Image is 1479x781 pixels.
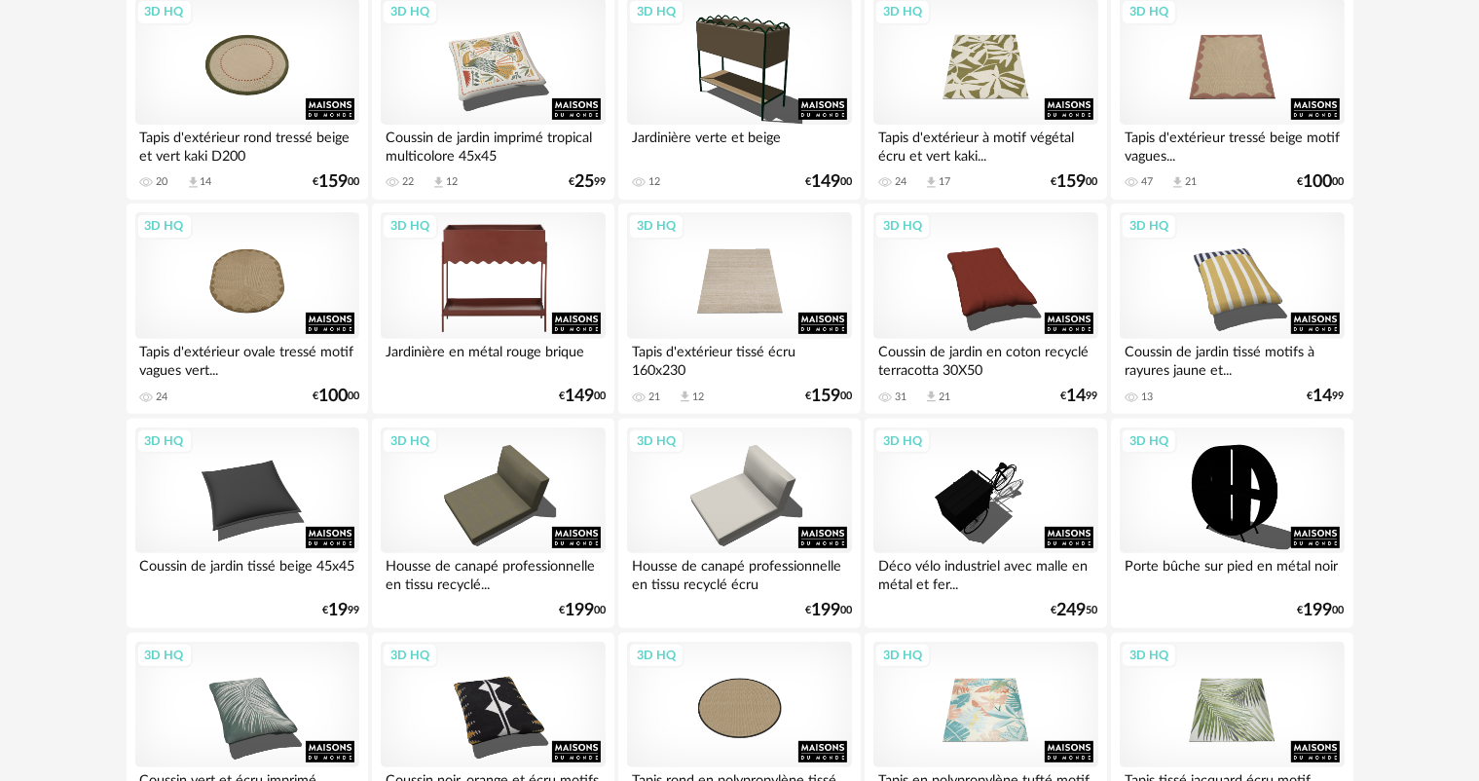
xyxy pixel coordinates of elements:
[136,643,193,668] div: 3D HQ
[381,339,605,378] div: Jardinière en métal rouge brique
[924,390,939,404] span: Download icon
[895,390,906,404] div: 31
[1298,175,1345,189] div: € 00
[874,213,931,239] div: 3D HQ
[135,339,359,378] div: Tapis d'extérieur ovale tressé motif vagues vert...
[618,204,860,414] a: 3D HQ Tapis d'extérieur tissé écru 160x230 21 Download icon 12 €15900
[805,390,852,403] div: € 00
[569,175,606,189] div: € 99
[186,175,201,190] span: Download icon
[895,175,906,189] div: 24
[924,175,939,190] span: Download icon
[811,604,840,617] span: 199
[313,175,359,189] div: € 00
[1170,175,1185,190] span: Download icon
[692,390,704,404] div: 12
[1185,175,1197,189] div: 21
[628,213,684,239] div: 3D HQ
[873,125,1097,164] div: Tapis d'extérieur à motif végétal écru et vert kaki...
[811,175,840,189] span: 149
[559,604,606,617] div: € 00
[382,428,438,454] div: 3D HQ
[127,419,368,629] a: 3D HQ Coussin de jardin tissé beige 45x45 €1999
[939,175,950,189] div: 17
[627,339,851,378] div: Tapis d'extérieur tissé écru 160x230
[1313,390,1333,403] span: 14
[939,390,950,404] div: 21
[1120,553,1344,592] div: Porte bûche sur pied en métal noir
[1061,390,1098,403] div: € 99
[201,175,212,189] div: 14
[678,390,692,404] span: Download icon
[648,175,660,189] div: 12
[1304,604,1333,617] span: 199
[135,553,359,592] div: Coussin de jardin tissé beige 45x45
[382,213,438,239] div: 3D HQ
[1121,643,1177,668] div: 3D HQ
[328,604,348,617] span: 19
[381,553,605,592] div: Housse de canapé professionnelle en tissu recyclé...
[1141,175,1153,189] div: 47
[874,643,931,668] div: 3D HQ
[127,204,368,414] a: 3D HQ Tapis d'extérieur ovale tressé motif vagues vert... 24 €10000
[1067,390,1087,403] span: 14
[618,419,860,629] a: 3D HQ Housse de canapé professionnelle en tissu recyclé écru €19900
[402,175,414,189] div: 22
[805,175,852,189] div: € 00
[1111,204,1352,414] a: 3D HQ Coussin de jardin tissé motifs à rayures jaune et... 13 €1499
[811,390,840,403] span: 159
[372,204,613,414] a: 3D HQ Jardinière en métal rouge brique €14900
[157,390,168,404] div: 24
[1057,175,1087,189] span: 159
[565,390,594,403] span: 149
[372,419,613,629] a: 3D HQ Housse de canapé professionnelle en tissu recyclé... €19900
[135,125,359,164] div: Tapis d'extérieur rond tressé beige et vert kaki D200
[1052,175,1098,189] div: € 00
[628,643,684,668] div: 3D HQ
[865,419,1106,629] a: 3D HQ Déco vélo industriel avec malle en métal et fer... €24950
[559,390,606,403] div: € 00
[381,125,605,164] div: Coussin de jardin imprimé tropical multicolore 45x45
[446,175,458,189] div: 12
[574,175,594,189] span: 25
[648,390,660,404] div: 21
[157,175,168,189] div: 20
[318,175,348,189] span: 159
[1057,604,1087,617] span: 249
[865,204,1106,414] a: 3D HQ Coussin de jardin en coton recyclé terracotta 30X50 31 Download icon 21 €1499
[1298,604,1345,617] div: € 00
[874,428,931,454] div: 3D HQ
[1052,604,1098,617] div: € 50
[1120,339,1344,378] div: Coussin de jardin tissé motifs à rayures jaune et...
[313,390,359,403] div: € 00
[627,553,851,592] div: Housse de canapé professionnelle en tissu recyclé écru
[1111,419,1352,629] a: 3D HQ Porte bûche sur pied en métal noir €19900
[628,428,684,454] div: 3D HQ
[382,643,438,668] div: 3D HQ
[627,125,851,164] div: Jardinière verte et beige
[136,213,193,239] div: 3D HQ
[431,175,446,190] span: Download icon
[873,553,1097,592] div: Déco vélo industriel avec malle en métal et fer...
[1308,390,1345,403] div: € 99
[1120,125,1344,164] div: Tapis d'extérieur tressé beige motif vagues...
[1121,213,1177,239] div: 3D HQ
[565,604,594,617] span: 199
[1121,428,1177,454] div: 3D HQ
[136,428,193,454] div: 3D HQ
[322,604,359,617] div: € 99
[1304,175,1333,189] span: 100
[805,604,852,617] div: € 00
[318,390,348,403] span: 100
[873,339,1097,378] div: Coussin de jardin en coton recyclé terracotta 30X50
[1141,390,1153,404] div: 13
